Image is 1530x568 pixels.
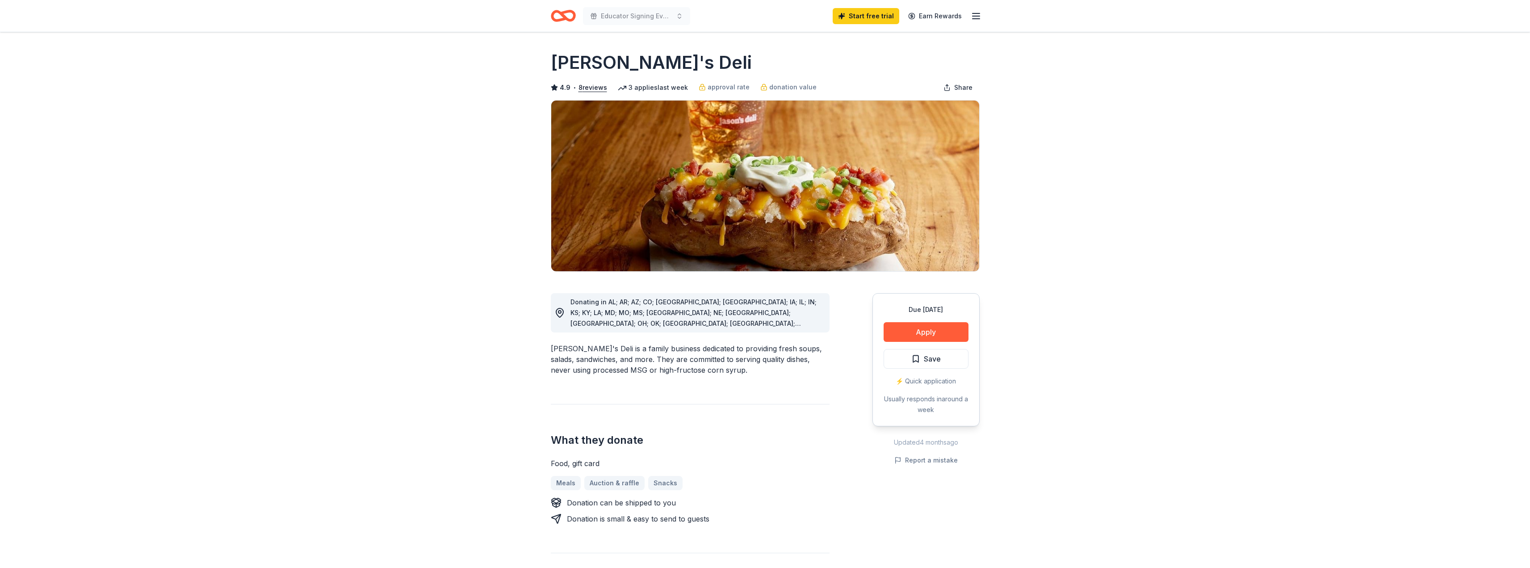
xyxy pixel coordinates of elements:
a: Auction & raffle [584,476,645,490]
div: [PERSON_NAME]'s Deli is a family business dedicated to providing fresh soups, salads, sandwiches,... [551,343,830,375]
button: Educator Signing Event [583,7,690,25]
div: Due [DATE] [884,304,968,315]
div: 3 applies last week [618,82,688,93]
button: Save [884,349,968,369]
a: Home [551,5,576,26]
button: 8reviews [578,82,607,93]
a: donation value [760,82,817,93]
a: Snacks [648,476,683,490]
a: Meals [551,476,581,490]
span: donation value [769,82,817,93]
a: Earn Rewards [903,8,967,24]
a: Start free trial [833,8,899,24]
div: ⚡️ Quick application [884,376,968,387]
div: Usually responds in around a week [884,394,968,415]
div: Donation is small & easy to send to guests [567,513,709,524]
img: Image for Jason's Deli [551,101,979,271]
span: • [573,84,576,91]
span: Donating in AL; AR; AZ; CO; [GEOGRAPHIC_DATA]; [GEOGRAPHIC_DATA]; IA; IL; IN; KS; KY; LA; MD; MO;... [570,298,817,349]
span: Save [924,353,941,365]
span: approval rate [708,82,750,93]
h1: [PERSON_NAME]'s Deli [551,50,752,75]
span: 4.9 [560,82,570,93]
button: Share [936,79,980,97]
button: Report a mistake [894,455,958,466]
div: Food, gift card [551,458,830,469]
div: Updated 4 months ago [872,437,980,448]
h2: What they donate [551,433,830,447]
span: Educator Signing Event [601,11,672,21]
div: Donation can be shipped to you [567,497,676,508]
a: approval rate [699,82,750,93]
button: Apply [884,322,968,342]
span: Share [954,82,972,93]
